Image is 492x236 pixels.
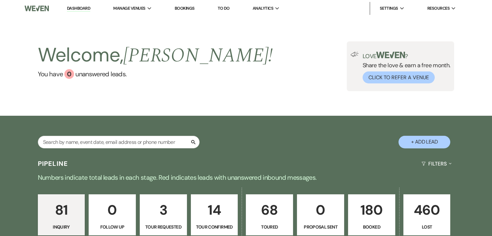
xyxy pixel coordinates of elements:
p: 0 [93,199,132,221]
p: Follow Up [93,223,132,231]
h3: Pipeline [38,159,68,168]
p: Inquiry [42,223,81,231]
span: Settings [380,5,398,12]
span: Analytics [253,5,273,12]
button: + Add Lead [399,136,450,148]
span: Manage Venues [113,5,145,12]
span: [PERSON_NAME] ! [123,41,273,70]
p: 3 [144,199,183,221]
span: Resources [427,5,450,12]
p: Tour Requested [144,223,183,231]
img: weven-logo-green.svg [376,52,405,58]
p: Lost [408,223,446,231]
button: Filters [419,155,454,172]
a: Dashboard [67,5,90,12]
p: Numbers indicate total leads in each stage. Red indicates leads with unanswered inbound messages. [13,172,479,183]
p: 68 [250,199,289,221]
div: 0 [64,69,74,79]
input: Search by name, event date, email address or phone number [38,136,200,148]
a: Bookings [175,5,195,11]
a: 0Follow Up [89,194,136,236]
p: Proposal Sent [301,223,340,231]
img: loud-speaker-illustration.svg [351,52,359,57]
a: To Do [218,5,230,11]
p: Tour Confirmed [195,223,234,231]
a: 3Tour Requested [140,194,187,236]
h2: Welcome, [38,41,273,69]
p: Love ? [363,52,451,59]
p: 14 [195,199,234,221]
p: 460 [408,199,446,221]
a: 180Booked [348,194,395,236]
p: 0 [301,199,340,221]
a: 68Toured [246,194,293,236]
a: 81Inquiry [38,194,85,236]
p: 180 [352,199,391,221]
p: Toured [250,223,289,231]
img: Weven Logo [25,2,49,15]
button: Click to Refer a Venue [363,71,435,83]
a: 0Proposal Sent [297,194,344,236]
a: 460Lost [403,194,451,236]
a: 14Tour Confirmed [191,194,238,236]
p: Booked [352,223,391,231]
a: You have 0 unanswered leads. [38,69,273,79]
div: Share the love & earn a free month. [359,52,451,83]
p: 81 [42,199,81,221]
